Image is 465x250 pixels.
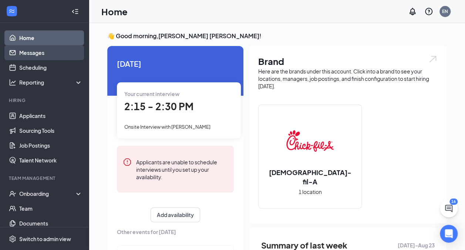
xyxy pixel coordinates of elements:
[151,207,200,222] button: Add availability
[19,190,76,197] div: Onboarding
[9,175,81,181] div: Team Management
[9,97,81,103] div: Hiring
[117,228,234,236] span: Other events for [DATE]
[71,8,79,15] svg: Collapse
[124,100,193,112] span: 2:15 - 2:30 PM
[9,235,16,243] svg: Settings
[440,225,458,243] div: Open Intercom Messenger
[449,198,458,205] div: 16
[107,32,447,40] h3: 👋 Good morning, [PERSON_NAME] [PERSON_NAME] !
[398,241,435,249] span: [DATE] - Aug 23
[259,168,361,186] h2: [DEMOGRAPHIC_DATA]-fil-A
[299,188,322,196] span: 1 location
[19,201,82,216] a: Team
[19,60,82,75] a: Scheduling
[258,68,438,90] div: Here are the brands under this account. Click into a brand to see your locations, managers, job p...
[101,5,128,18] h1: Home
[19,235,71,243] div: Switch to admin view
[408,7,417,16] svg: Notifications
[124,91,179,97] span: Your current interview
[19,30,82,45] a: Home
[440,200,458,217] button: ChatActive
[258,55,438,68] h1: Brand
[428,55,438,63] img: open.6027fd2a22e1237b5b06.svg
[19,138,82,153] a: Job Postings
[19,108,82,123] a: Applicants
[19,45,82,60] a: Messages
[124,124,210,130] span: Onsite Interview with [PERSON_NAME]
[19,216,82,231] a: Documents
[123,158,132,167] svg: Error
[442,8,448,14] div: EN
[8,7,16,15] svg: WorkstreamLogo
[19,153,82,168] a: Talent Network
[286,117,334,165] img: Chick-fil-A
[9,190,16,197] svg: UserCheck
[444,204,453,213] svg: ChatActive
[19,79,83,86] div: Reporting
[424,7,433,16] svg: QuestionInfo
[117,58,234,69] span: [DATE]
[9,79,16,86] svg: Analysis
[19,123,82,138] a: Sourcing Tools
[136,158,228,181] div: Applicants are unable to schedule interviews until you set up your availability.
